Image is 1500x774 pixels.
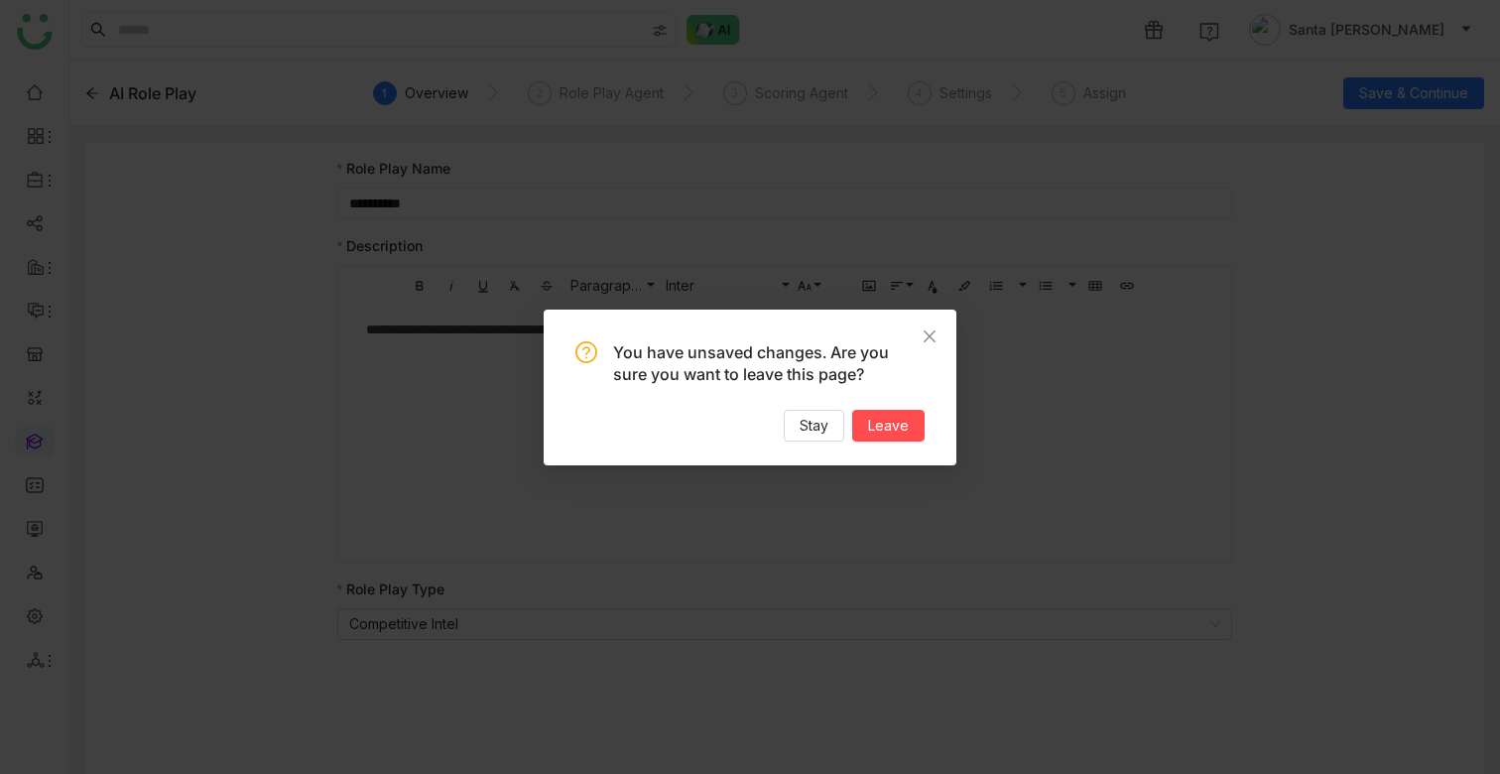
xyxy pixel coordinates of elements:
span: Leave [868,414,909,436]
span: You have unsaved changes. Are you sure you want to leave this page? [613,342,889,384]
button: Close [903,310,956,363]
span: Stay [800,414,828,436]
button: Leave [852,409,925,441]
button: Stay [784,409,844,441]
